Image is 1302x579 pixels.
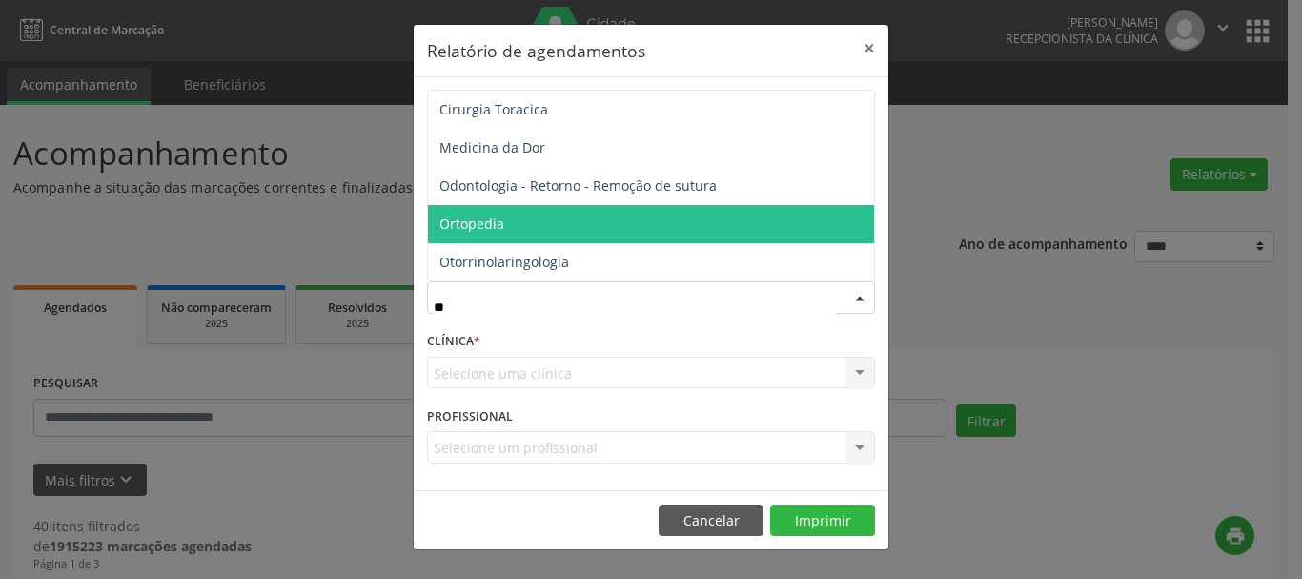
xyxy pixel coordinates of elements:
[427,327,480,357] label: CLÍNICA
[439,253,569,271] span: Otorrinolaringologia
[770,505,875,537] button: Imprimir
[439,176,717,195] span: Odontologia - Retorno - Remoção de sutura
[427,402,513,431] label: PROFISSIONAL
[659,505,763,537] button: Cancelar
[439,215,504,233] span: Ortopedia
[427,91,577,120] label: DATA DE AGENDAMENTO
[439,138,545,156] span: Medicina da Dor
[439,100,548,118] span: Cirurgia Toracica
[427,38,645,63] h5: Relatório de agendamentos
[850,25,888,72] button: Close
